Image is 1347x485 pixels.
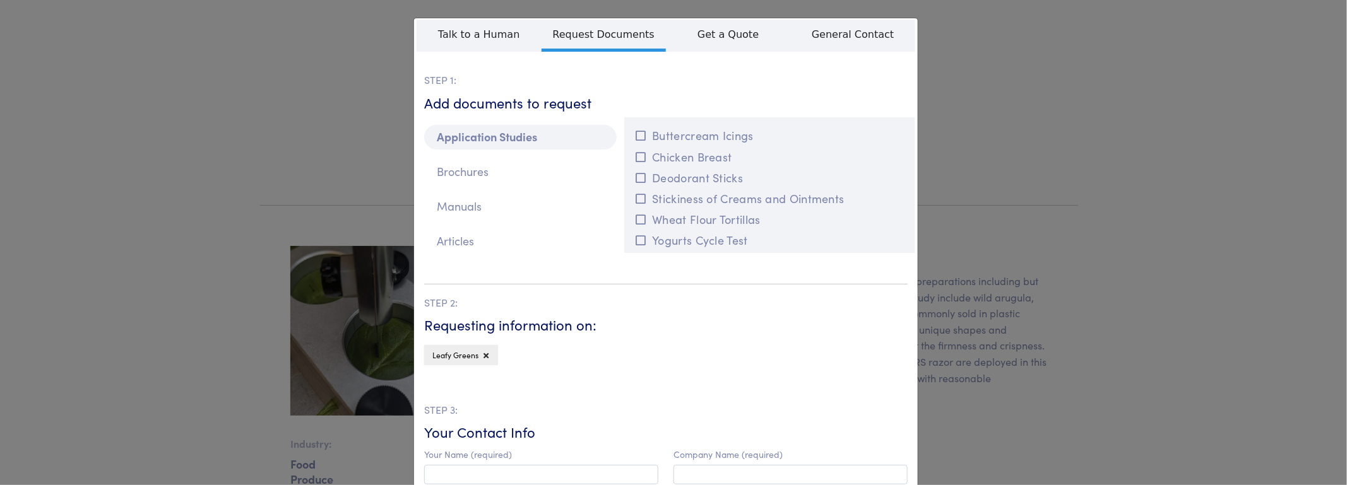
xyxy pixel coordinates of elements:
[632,146,908,167] button: Chicken Breast
[424,160,617,184] p: Brochures
[673,449,783,460] label: Company Name (required)
[424,402,908,418] p: STEP 3:
[632,209,908,230] button: Wheat Flour Tortillas
[424,423,908,442] h6: Your Contact Info
[632,230,908,250] button: Yogurts Cycle Test
[424,295,908,311] p: STEP 2:
[632,125,908,146] button: Buttercream Icings
[632,188,908,209] button: Stickiness of Creams and Ointments
[424,229,617,254] p: Articles
[424,125,617,149] p: Application Studies
[424,93,908,113] h6: Add documents to request
[424,194,617,219] p: Manuals
[632,251,908,272] button: Toothpaste - Tarter Control Gel
[791,20,916,49] span: General Contact
[632,167,908,188] button: Deodorant Sticks
[542,20,667,52] span: Request Documents
[432,349,478,360] span: Leafy Greens
[424,449,512,460] label: Your Name (required)
[666,20,791,49] span: Get a Quote
[424,315,908,335] h6: Requesting information on:
[424,72,908,88] p: STEP 1:
[417,20,542,49] span: Talk to a Human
